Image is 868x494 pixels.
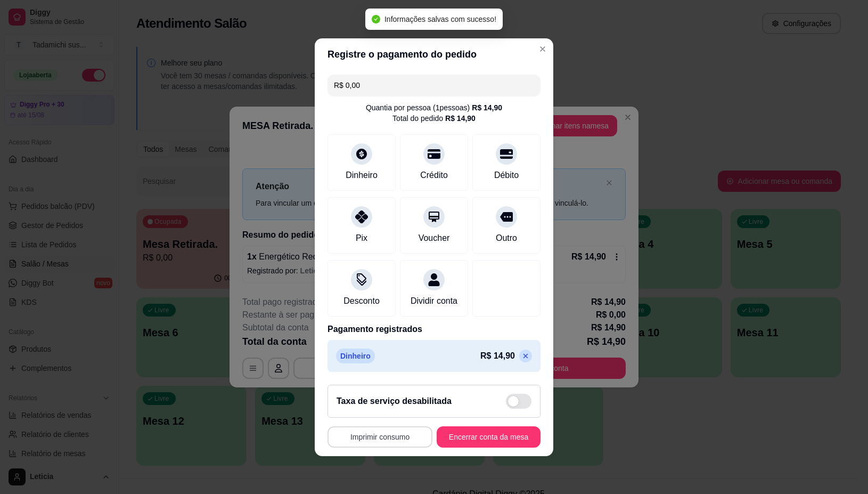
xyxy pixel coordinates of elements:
button: Imprimir consumo [327,426,432,448]
div: Outro [496,232,517,245]
div: Pix [356,232,367,245]
input: Ex.: hambúrguer de cordeiro [334,75,534,96]
div: Dividir conta [411,295,457,307]
button: Encerrar conta da mesa [437,426,541,448]
h2: Taxa de serviço desabilitada [337,395,452,408]
p: Dinheiro [336,349,375,363]
div: R$ 14,90 [472,102,502,113]
header: Registre o pagamento do pedido [315,38,553,70]
div: R$ 14,90 [445,113,476,124]
div: Quantia por pessoa ( 1 pessoas) [366,102,502,113]
p: Pagamento registrados [327,323,541,336]
span: Informações salvas com sucesso! [384,15,496,23]
div: Voucher [419,232,450,245]
div: Crédito [420,169,448,182]
div: Total do pedido [392,113,476,124]
button: Close [534,41,551,58]
div: Desconto [343,295,380,307]
span: check-circle [372,15,380,23]
div: Dinheiro [346,169,378,182]
div: Débito [494,169,519,182]
p: R$ 14,90 [480,350,515,362]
